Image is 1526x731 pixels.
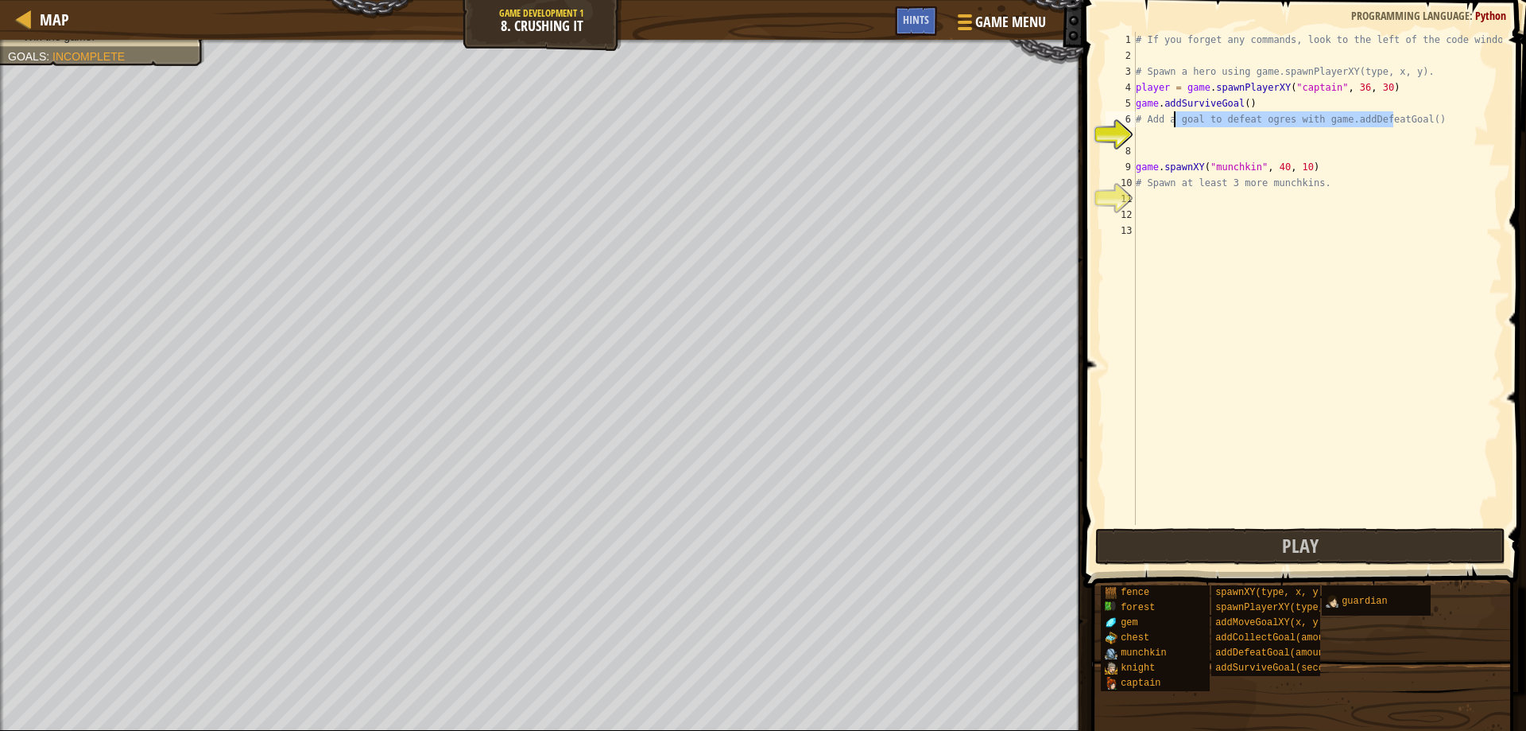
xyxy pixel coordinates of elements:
[40,9,69,30] span: Map
[1121,663,1155,674] span: knight
[1106,191,1136,207] div: 11
[1121,678,1160,689] span: captain
[1351,8,1470,23] span: Programming language
[1121,602,1155,613] span: forest
[1470,8,1475,23] span: :
[1106,143,1136,159] div: 8
[1215,632,1341,644] span: addCollectGoal(amount)
[1121,587,1149,598] span: fence
[1105,662,1117,675] img: portrait.png
[1105,677,1117,690] img: portrait.png
[1105,647,1117,659] img: portrait.png
[1105,601,1117,614] img: portrait.png
[1106,48,1136,64] div: 2
[8,50,46,63] span: Goals
[975,12,1046,33] span: Game Menu
[1106,223,1136,239] div: 13
[1106,111,1136,127] div: 6
[1282,533,1319,558] span: Play
[1105,616,1117,629] img: portrait.png
[1106,159,1136,175] div: 9
[1342,596,1388,607] span: guardian
[1215,602,1358,613] span: spawnPlayerXY(type, x, y)
[1106,32,1136,48] div: 1
[1215,617,1324,628] span: addMoveGoalXY(x, y)
[903,12,929,27] span: Hints
[1215,587,1324,598] span: spawnXY(type, x, y)
[1106,80,1136,95] div: 4
[1105,586,1117,599] img: portrait.png
[1106,127,1136,143] div: 7
[1326,595,1338,608] img: portrait.png
[1106,175,1136,191] div: 10
[1121,647,1167,659] span: munchkin
[1215,663,1347,674] span: addSurviveGoal(seconds)
[1106,95,1136,111] div: 5
[46,50,52,63] span: :
[1121,632,1149,644] span: chest
[52,50,125,63] span: Incomplete
[32,9,69,30] a: Map
[1121,617,1138,628] span: gem
[1095,528,1506,565] button: Play
[1215,647,1335,659] span: addDefeatGoal(amount)
[1106,207,1136,223] div: 12
[1475,8,1506,23] span: Python
[1106,64,1136,80] div: 3
[1105,632,1117,644] img: portrait.png
[945,6,1055,44] button: Game Menu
